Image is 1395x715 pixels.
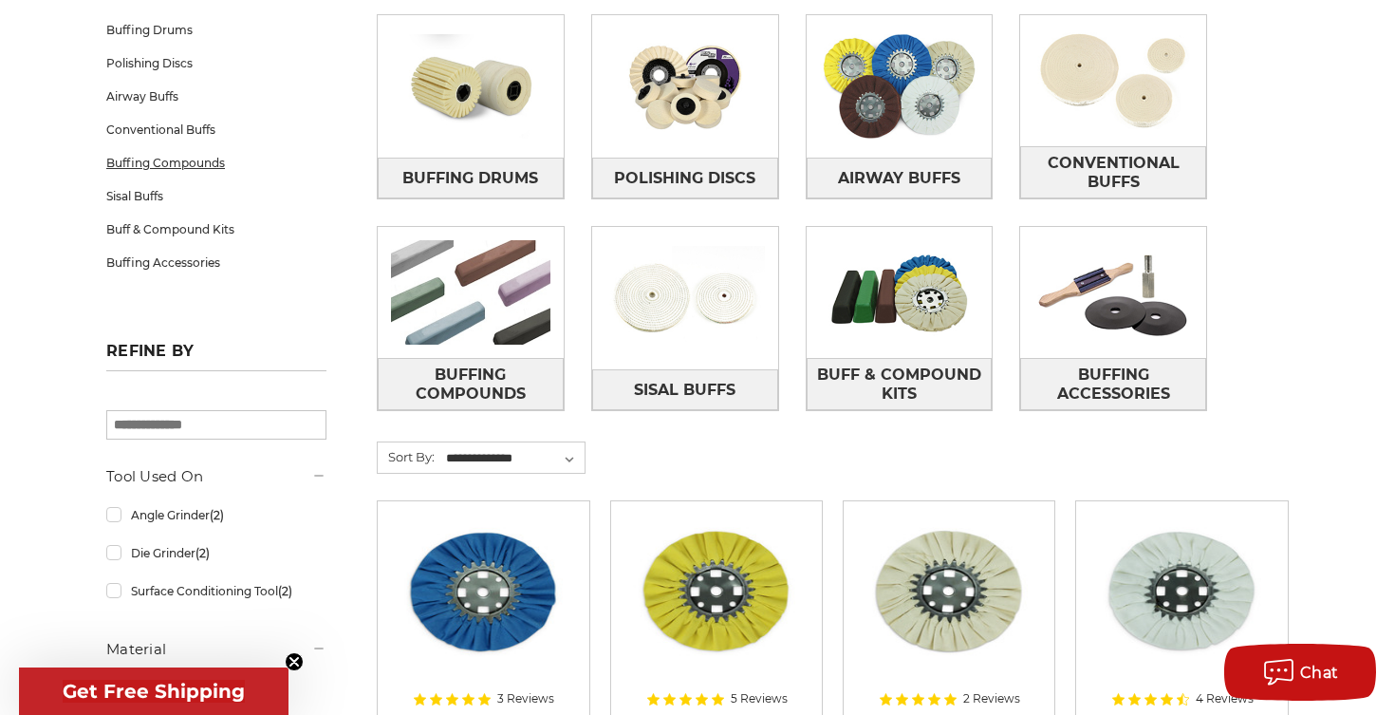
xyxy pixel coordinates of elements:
[1224,644,1376,701] button: Chat
[634,374,735,406] span: Sisal Buffs
[195,546,210,560] span: (2)
[1021,147,1205,198] span: Conventional Buffs
[807,358,993,410] a: Buff & Compound Kits
[378,442,435,471] label: Sort By:
[808,359,992,410] span: Buff & Compound Kits
[592,369,778,410] a: Sisal Buffs
[443,444,585,473] select: Sort By:
[1300,664,1339,682] span: Chat
[391,515,575,667] img: blue mill treated 8 inch airway buffing wheel
[838,162,960,195] span: Airway Buffs
[378,227,564,358] img: Buffing Compounds
[592,233,778,364] img: Sisal Buffs
[402,162,538,195] span: Buffing Drums
[1020,15,1206,146] img: Conventional Buffs
[106,499,326,532] a: Angle Grinder
[592,21,778,152] img: Polishing Discs
[807,21,993,152] img: Airway Buffs
[807,227,993,358] img: Buff & Compound Kits
[106,536,326,570] a: Die Grinder
[106,80,326,113] a: Airway Buffs
[106,113,326,146] a: Conventional Buffs
[106,213,326,246] a: Buff & Compound Kits
[857,515,1041,667] img: 8 inch untreated airway buffing wheel
[624,515,809,667] img: 8 x 3 x 5/8 airway buff yellow mill treatment
[106,47,326,80] a: Polishing Discs
[1021,359,1205,410] span: Buffing Accessories
[106,179,326,213] a: Sisal Buffs
[1020,227,1206,358] img: Buffing Accessories
[278,584,292,598] span: (2)
[106,13,326,47] a: Buffing Drums
[106,342,326,371] h5: Refine by
[378,358,564,410] a: Buffing Compounds
[210,508,224,522] span: (2)
[106,638,326,661] h5: Material
[592,158,778,198] a: Polishing Discs
[379,359,563,410] span: Buffing Compounds
[807,158,993,198] a: Airway Buffs
[378,21,564,152] img: Buffing Drums
[19,668,288,715] div: Get Free ShippingClose teaser
[285,652,304,671] button: Close teaser
[63,680,245,703] span: Get Free Shipping
[106,465,326,488] h5: Tool Used On
[106,574,326,608] a: Surface Conditioning Tool
[614,162,755,195] span: Polishing Discs
[1089,515,1274,667] img: 8 inch white domet flannel airway buffing wheel
[106,246,326,279] a: Buffing Accessories
[106,146,326,179] a: Buffing Compounds
[378,158,564,198] a: Buffing Drums
[1020,146,1206,198] a: Conventional Buffs
[1020,358,1206,410] a: Buffing Accessories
